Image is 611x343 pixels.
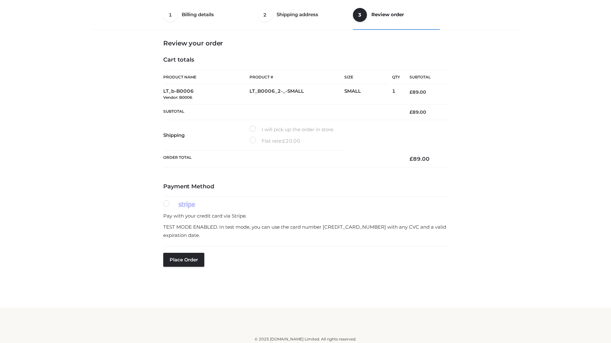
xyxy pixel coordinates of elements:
th: Qty [392,70,400,84]
div: © 2025 [DOMAIN_NAME] Limited. All rights reserved. [95,336,516,342]
bdi: 20.00 [282,138,300,144]
td: LT_B0006_2-_-SMALL [249,84,344,104]
span: £ [282,138,285,144]
span: £ [410,89,412,95]
p: Pay with your credit card via Stripe. [163,212,448,220]
span: £ [410,109,412,115]
td: 1 [392,84,400,104]
th: Product # [249,70,344,84]
bdi: 89.00 [410,109,426,115]
td: SMALL [344,84,392,104]
th: Subtotal [400,70,448,84]
td: LT_b-B0006 [163,84,249,104]
label: I will pick up the order in store. [249,125,334,134]
th: Product Name [163,70,249,84]
th: Size [344,70,389,84]
label: Flat rate: [249,137,300,145]
span: £ [410,156,413,162]
button: Place order [163,253,204,267]
bdi: 89.00 [410,89,426,95]
h3: Review your order [163,39,448,47]
th: Subtotal [163,104,400,120]
th: Order Total [163,151,400,167]
th: Shipping [163,120,249,151]
bdi: 89.00 [410,156,430,162]
p: TEST MODE ENABLED. In test mode, you can use the card number [CREDIT_CARD_NUMBER] with any CVC an... [163,223,448,239]
small: Vendor: B0006 [163,95,192,100]
h4: Cart totals [163,57,448,64]
h4: Payment Method [163,183,448,190]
